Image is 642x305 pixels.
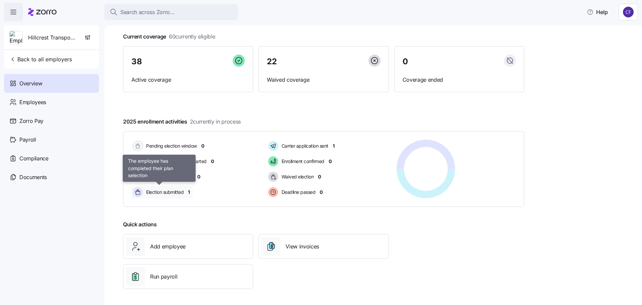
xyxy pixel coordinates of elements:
button: Back to all employers [7,53,75,66]
span: 60 currently eligible [169,32,215,41]
span: 0 [197,173,200,180]
span: 0 [329,158,332,165]
span: Election submitted [144,189,184,196]
span: Search across Zorro... [120,8,175,16]
span: Back to all employers [9,55,72,63]
span: 2025 enrollment activities [123,118,241,126]
span: Compliance [19,154,48,163]
a: Documents [4,168,99,186]
span: Coverage ended [403,76,516,84]
span: Current coverage [123,32,215,41]
a: Zorro Pay [4,111,99,130]
span: Employees [19,98,46,106]
span: Deadline passed [280,189,316,196]
span: Active coverage [131,76,245,84]
span: Zorro Pay [19,117,43,125]
span: 0 [211,158,214,165]
span: Payroll [19,136,36,144]
span: Documents [19,173,47,181]
span: Run payroll [150,273,177,281]
span: 0 [318,173,321,180]
span: Election active: Started [144,173,193,180]
span: Waived coverage [267,76,380,84]
a: Overview [4,74,99,93]
span: 1 [333,143,335,149]
span: Election active: Hasn't started [144,158,207,165]
span: Enrollment confirmed [280,158,324,165]
a: Payroll [4,130,99,149]
span: Add employee [150,242,186,251]
span: Waived election [280,173,314,180]
button: Search across Zorro... [104,4,238,20]
span: 0 [201,143,204,149]
span: 38 [131,58,142,66]
span: Overview [19,79,42,88]
img: Employer logo [10,31,22,45]
img: 7d4a9558da78dc7654dde66b79f71a2e [623,7,634,17]
span: 0 [403,58,408,66]
span: Hillcrest Transportation Inc. [28,33,76,42]
a: Compliance [4,149,99,168]
span: Help [587,8,608,16]
span: Pending election window [144,143,197,149]
span: Quick actions [123,220,157,229]
span: View invoices [286,242,319,251]
span: 2 currently in process [190,118,241,126]
span: 0 [320,189,323,196]
span: 1 [188,189,190,196]
span: Carrier application sent [280,143,328,149]
a: Employees [4,93,99,111]
span: 22 [267,58,277,66]
button: Help [581,5,613,19]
